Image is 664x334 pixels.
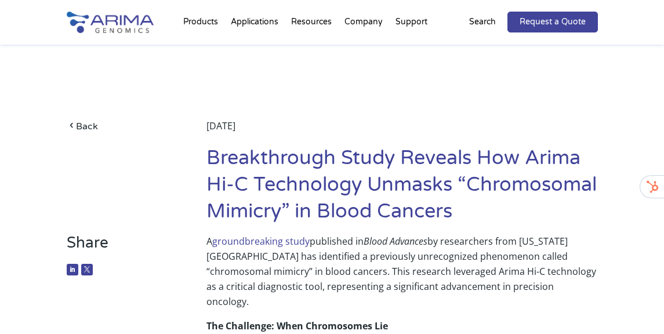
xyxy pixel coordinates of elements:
em: Blood Advances [364,235,427,248]
p: A published in by researchers from [US_STATE][GEOGRAPHIC_DATA] has identified a previously unreco... [206,234,597,318]
h3: Share [67,234,177,261]
img: Arima-Genomics-logo [67,12,154,33]
strong: The Challenge: When Chromosomes Lie [206,320,388,332]
a: Request a Quote [507,12,598,32]
a: Back [67,118,177,134]
p: Search [469,14,496,30]
a: groundbreaking study [212,235,310,248]
div: [DATE] [206,118,597,145]
h1: Breakthrough Study Reveals How Arima Hi-C Technology Unmasks “Chromosomal Mimicry” in Blood Cancers [206,145,597,234]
